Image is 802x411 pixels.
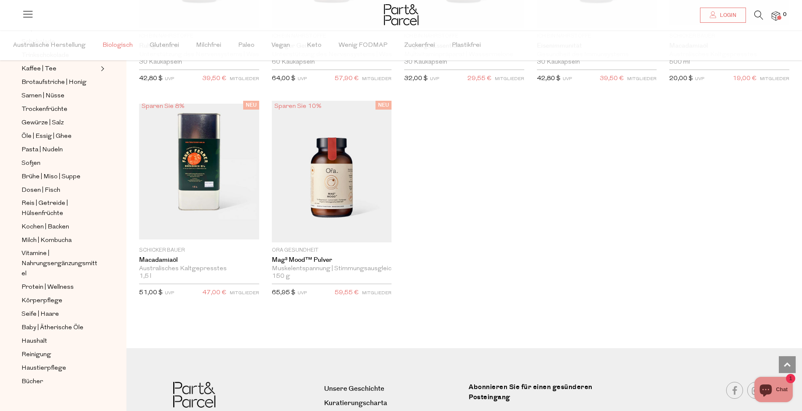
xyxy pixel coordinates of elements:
font: Brühe | Miso | Suppe [21,174,80,180]
font: Macadamiaöl [139,255,178,264]
font: Login [720,12,736,19]
font: 19,00 € [732,75,756,82]
a: Brotaufstriche | Honig [21,77,98,88]
a: Trockenfrüchte [21,104,98,115]
font: 30 Kaukapseln [139,59,182,65]
font: Reis | Getreide | Hülsenfrüchte [21,200,68,217]
font: NEU [246,102,257,109]
font: MITGLIEDER [627,77,657,81]
font: 30 Kaukapseln [537,59,580,65]
font: Soßen [21,160,40,167]
font: Dosen | Fisch [21,187,60,193]
a: Kochen | Backen [21,222,98,232]
font: 59,55 € [335,290,359,296]
font: Schicker Bauer [139,248,185,253]
font: Muskelentspannung | Stimmungsausgleich [272,266,395,272]
font: 65,95 $ [272,290,295,296]
font: Öle | Essig | Ghee [21,133,72,140]
font: MITGLIEDER [760,77,789,81]
font: Baby | Ätherische Öle [21,325,83,331]
font: UVP [298,291,307,295]
font: NEU [378,102,389,109]
font: Haustierpflege [21,365,66,371]
font: UVP [165,77,174,81]
font: Zuckerfrei [404,42,435,48]
font: Haushalt [21,338,47,344]
a: Login [700,8,746,23]
font: 60 Kaukapseln [272,59,315,65]
a: Gewürze | Salz [21,118,98,128]
a: 0 [772,11,780,20]
font: Kaffee | Tee [21,66,56,72]
a: Samen | Nüsse [21,91,98,101]
a: Vitamine | Nahrungsergänzungsmittel [21,249,98,279]
font: Samen | Nüsse [21,93,64,99]
a: Milch | Kombucha [21,235,98,246]
font: 0 [783,11,786,18]
font: 39,50 € [202,75,226,82]
font: Abonnieren Sie für einen gesünderen Posteingang [469,382,593,402]
a: Körperpflege [21,295,98,306]
font: Biologisch [102,42,133,48]
font: 42,80 $ [537,75,561,82]
a: Reinigung [21,349,98,360]
a: Dosen | Fisch [21,185,98,196]
font: MITGLIEDER [495,77,524,81]
img: Macadamiaöl [139,104,259,239]
font: Australische Herstellung [13,42,86,48]
font: Milchfrei [196,42,221,48]
font: Pasta | Nudeln [21,147,63,153]
img: Mag³ Mood™ Pulver [272,101,392,242]
a: Protein | Wellness [21,282,98,293]
a: Unsere Geschichte [324,383,462,395]
a: Pasta | Nudeln [21,145,98,155]
a: Reis | Getreide | Hülsenfrüchte [21,199,98,219]
font: Kuratierungscharta [324,398,387,408]
font: Australisches Kaltgepresstes [139,266,227,272]
font: Ora Gesundheit [272,248,319,253]
font: Paleo [238,42,255,48]
a: Kaffee | Tee [21,64,98,74]
font: MITGLIEDER [230,77,259,81]
a: Baby | Ätherische Öle [21,322,98,333]
button: Ausklappen/Einklappen Kaffee | Tee [99,64,105,74]
font: Sparen Sie 10% [274,103,322,110]
a: Mag³ Mood™ Pulver [272,256,392,264]
a: Haushalt [21,336,98,347]
font: 1,5 l [139,273,151,279]
font: Plastikfrei [452,42,481,48]
font: 32,00 $ [404,75,428,82]
font: Vitamine | Nahrungsergänzungsmittel [21,250,97,277]
font: UVP [563,77,572,81]
a: Öle | Essig | Ghee [21,131,98,142]
a: Bücher [21,376,98,387]
font: 30 Kaukapseln [404,59,447,65]
font: Mag³ Mood™ Pulver [272,255,332,264]
img: Teil- und Paketdienst [173,382,215,408]
font: Keto [307,42,322,48]
font: 20,00 $ [669,75,693,82]
font: Wenig FODMAP [338,42,387,48]
font: Glutenfrei [150,42,179,48]
font: MITGLIEDER [362,77,392,81]
font: Brotaufstriche | Honig [21,79,86,86]
font: Kochen | Backen [21,224,69,230]
font: Milch | Kombucha [21,237,72,244]
font: Seife | Haare [21,311,59,317]
font: 29,55 € [467,75,491,82]
font: Körperpflege [21,298,62,304]
font: Unsere Geschichte [324,384,384,394]
font: UVP [430,77,439,81]
img: Teil- und Paketdienst [384,4,418,25]
font: UVP [298,77,307,81]
font: Vegan [271,42,290,48]
font: Protein | Wellness [21,284,74,290]
font: Trockenfrüchte [21,106,67,113]
font: Sparen Sie 8% [142,103,185,110]
font: UVP [165,291,174,295]
inbox-online-store-chat: Shopify Online-Shop-Chat [752,377,795,404]
a: Brühe | Miso | Suppe [21,172,98,182]
font: UVP [695,77,704,81]
font: 51,00 $ [139,290,163,296]
font: MITGLIEDER [230,291,259,295]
